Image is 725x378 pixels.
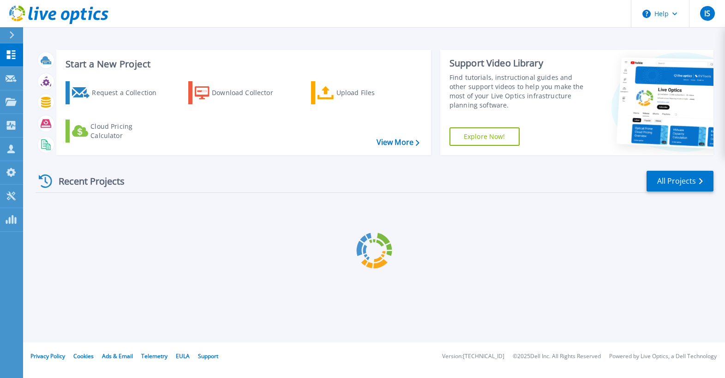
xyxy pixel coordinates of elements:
h3: Start a New Project [66,59,419,69]
span: IS [704,10,710,17]
a: Upload Files [311,81,414,104]
a: All Projects [647,171,713,192]
div: Find tutorials, instructional guides and other support videos to help you make the most of your L... [449,73,587,110]
a: Telemetry [141,352,168,360]
div: Download Collector [212,84,286,102]
div: Support Video Library [449,57,587,69]
div: Cloud Pricing Calculator [90,122,164,140]
a: Cookies [73,352,94,360]
li: © 2025 Dell Inc. All Rights Reserved [513,354,601,360]
a: Request a Collection [66,81,168,104]
div: Upload Files [336,84,410,102]
a: Explore Now! [449,127,520,146]
a: View More [377,138,419,147]
div: Request a Collection [92,84,166,102]
div: Recent Projects [36,170,137,192]
a: Download Collector [188,81,291,104]
a: Privacy Policy [30,352,65,360]
li: Version: [TECHNICAL_ID] [442,354,504,360]
a: Ads & Email [102,352,133,360]
li: Powered by Live Optics, a Dell Technology [609,354,717,360]
a: EULA [176,352,190,360]
a: Cloud Pricing Calculator [66,120,168,143]
a: Support [198,352,218,360]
